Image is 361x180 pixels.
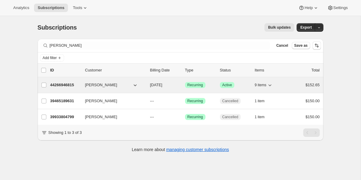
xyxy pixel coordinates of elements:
[50,98,80,104] p: 39465189631
[69,4,92,12] button: Tools
[150,83,162,87] span: [DATE]
[150,99,154,103] span: ---
[297,23,315,32] button: Export
[73,5,82,10] span: Tools
[48,130,82,136] p: Showing 1 to 3 of 3
[264,23,294,32] button: Bulk updates
[255,115,265,119] span: 1 item
[255,67,285,73] div: Items
[85,67,145,73] p: Customer
[34,4,68,12] button: Subscriptions
[311,67,319,73] p: Total
[313,41,321,50] button: Sort the results
[220,67,250,73] p: Status
[306,83,320,87] span: $152.65
[187,83,203,87] span: Recurring
[50,67,320,73] div: IDCustomerBilling DateTypeStatusItemsTotal
[50,114,80,120] p: 39933804799
[306,115,320,119] span: $150.00
[43,55,57,60] span: Add filter
[38,5,64,10] span: Subscriptions
[50,82,80,88] p: 44266946815
[50,113,320,121] div: 39933804799[PERSON_NAME]---SuccessRecurringCancelled1 item$150.00
[255,97,271,105] button: 1 item
[82,80,142,90] button: [PERSON_NAME]
[150,67,180,73] p: Billing Date
[185,67,215,73] div: Type
[13,5,29,10] span: Analytics
[268,25,291,30] span: Bulk updates
[166,147,229,152] a: managing customer subscriptions
[50,67,80,73] p: ID
[276,43,288,48] span: Cancel
[292,42,310,49] button: Save as
[255,83,267,87] span: 9 items
[295,4,322,12] button: Help
[38,24,77,31] span: Subscriptions
[50,97,320,105] div: 39465189631[PERSON_NAME]---SuccessRecurringCancelled1 item$150.00
[294,43,308,48] span: Save as
[82,96,142,106] button: [PERSON_NAME]
[85,114,117,120] span: [PERSON_NAME]
[304,5,313,10] span: Help
[255,81,273,89] button: 9 items
[255,113,271,121] button: 1 item
[10,4,33,12] button: Analytics
[255,99,265,103] span: 1 item
[50,81,320,89] div: 44266946815[PERSON_NAME][DATE]SuccessRecurringSuccessActive9 items$152.65
[85,82,117,88] span: [PERSON_NAME]
[222,99,238,103] span: Cancelled
[222,115,238,119] span: Cancelled
[274,42,290,49] button: Cancel
[187,115,203,119] span: Recurring
[85,98,117,104] span: [PERSON_NAME]
[187,99,203,103] span: Recurring
[50,41,270,50] input: Filter subscribers
[222,83,232,87] span: Active
[324,4,351,12] button: Settings
[333,5,348,10] span: Settings
[82,112,142,122] button: [PERSON_NAME]
[303,128,320,137] nav: Pagination
[40,54,64,62] button: Add filter
[150,115,154,119] span: ---
[306,99,320,103] span: $150.00
[300,25,312,30] span: Export
[132,147,229,153] p: Learn more about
